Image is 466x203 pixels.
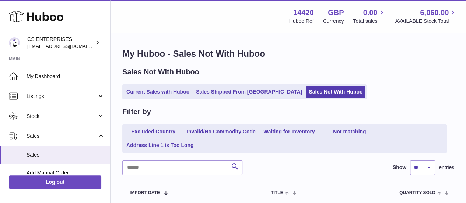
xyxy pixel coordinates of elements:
[439,164,454,171] span: entries
[184,126,258,138] a: Invalid/No Commodity Code
[122,48,454,60] h1: My Huboo - Sales Not With Huboo
[363,8,378,18] span: 0.00
[122,67,199,77] h2: Sales Not With Huboo
[271,190,283,195] span: Title
[306,86,365,98] a: Sales Not With Huboo
[124,86,192,98] a: Current Sales with Huboo
[293,8,314,18] strong: 14420
[323,18,344,25] div: Currency
[420,8,449,18] span: 6,060.00
[27,151,105,158] span: Sales
[353,18,386,25] span: Total sales
[130,190,160,195] span: Import date
[395,18,457,25] span: AVAILABLE Stock Total
[328,8,344,18] strong: GBP
[27,73,105,80] span: My Dashboard
[9,175,101,189] a: Log out
[124,126,183,138] a: Excluded Country
[353,8,386,25] a: 0.00 Total sales
[27,36,94,50] div: CS ENTERPRISES
[27,43,108,49] span: [EMAIL_ADDRESS][DOMAIN_NAME]
[122,107,151,117] h2: Filter by
[27,169,105,176] span: Add Manual Order
[27,113,97,120] span: Stock
[27,133,97,140] span: Sales
[27,93,97,100] span: Listings
[320,126,379,138] a: Not matching
[124,139,196,151] a: Address Line 1 is Too Long
[9,37,20,48] img: internalAdmin-14420@internal.huboo.com
[399,190,435,195] span: Quantity Sold
[193,86,305,98] a: Sales Shipped From [GEOGRAPHIC_DATA]
[395,8,457,25] a: 6,060.00 AVAILABLE Stock Total
[393,164,406,171] label: Show
[260,126,319,138] a: Waiting for Inventory
[289,18,314,25] div: Huboo Ref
